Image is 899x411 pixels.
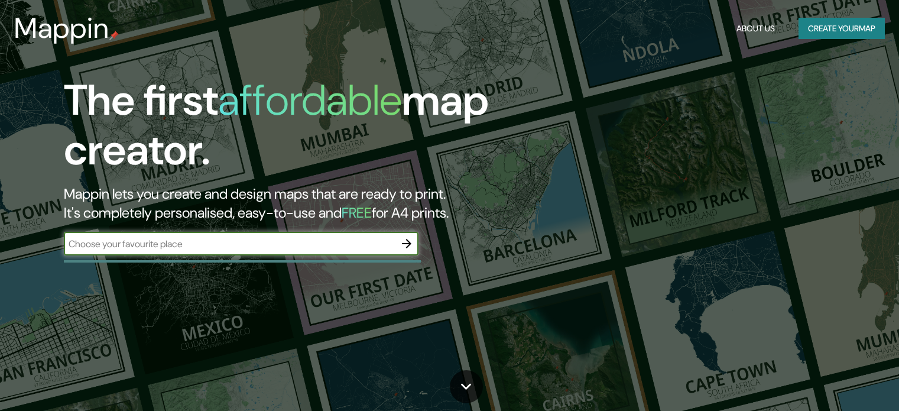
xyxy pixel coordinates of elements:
h2: Mappin lets you create and design maps that are ready to print. It's completely personalised, eas... [64,185,514,222]
h1: affordable [218,73,402,128]
h1: The first map creator. [64,76,514,185]
button: About Us [732,18,780,40]
input: Choose your favourite place [64,237,395,251]
h3: Mappin [14,12,109,45]
button: Create yourmap [799,18,885,40]
img: mappin-pin [109,31,119,40]
h5: FREE [342,203,372,222]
